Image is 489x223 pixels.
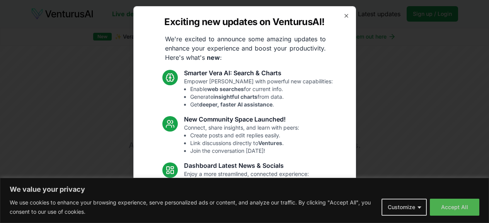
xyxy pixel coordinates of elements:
[190,147,299,155] li: Join the conversation [DATE]!
[184,170,309,201] p: Enjoy a more streamlined, connected experience:
[190,132,299,139] li: Create posts and edit replies easily.
[184,78,333,108] p: Empower [PERSON_NAME] with powerful new capabilities:
[199,101,273,108] strong: deeper, faster AI assistance
[184,124,299,155] p: Connect, share insights, and learn with peers:
[258,140,282,146] strong: Ventures
[207,54,220,61] strong: new
[184,207,303,216] h3: Fixes and UI Polish
[190,139,299,147] li: Link discussions directly to .
[184,161,309,170] h3: Dashboard Latest News & Socials
[190,85,333,93] li: Enable for current info.
[190,193,309,201] li: See topics.
[190,178,309,186] li: Standardized analysis .
[200,194,262,200] strong: trending relevant social
[213,93,257,100] strong: insightful charts
[209,186,262,193] strong: latest industry news
[184,115,299,124] h3: New Community Space Launched!
[184,68,333,78] h3: Smarter Vera AI: Search & Charts
[164,16,324,28] h2: Exciting new updates on VenturusAI!
[207,86,244,92] strong: web searches
[190,186,309,193] li: Access articles.
[190,93,333,101] li: Generate from data.
[159,34,332,62] p: We're excited to announce some amazing updates to enhance your experience and boost your producti...
[246,178,283,185] strong: introductions
[190,101,333,108] li: Get .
